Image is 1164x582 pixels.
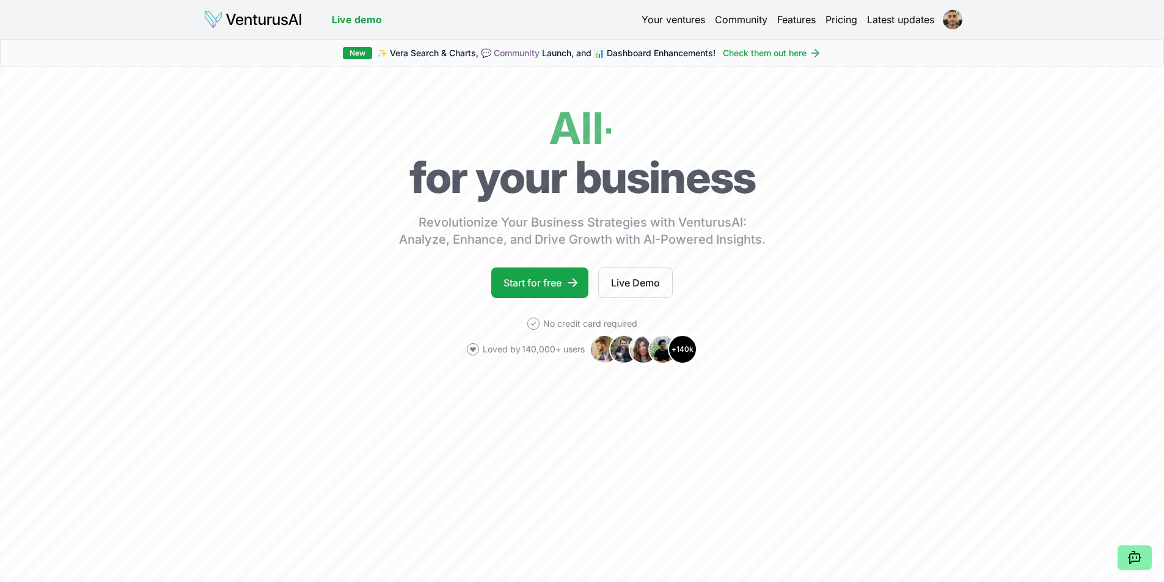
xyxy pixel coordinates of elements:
span: ✨ Vera Search & Charts, 💬 Launch, and 📊 Dashboard Enhancements! [377,47,716,59]
a: Check them out here [723,47,821,59]
a: Your ventures [642,12,705,27]
a: Community [715,12,767,27]
img: Avatar 3 [629,335,658,364]
a: Live demo [332,12,382,27]
a: Pricing [825,12,857,27]
img: Avatar 1 [590,335,619,364]
img: Avatar 2 [609,335,639,364]
img: Avatar 4 [648,335,678,364]
img: logo [203,10,302,29]
a: Features [777,12,816,27]
a: Live Demo [598,267,673,298]
div: New [343,47,372,59]
a: Community [494,48,540,58]
a: Latest updates [867,12,934,27]
a: Start for free [491,267,588,298]
img: ACg8ocICyIBYsCGD29EhFYJ0lauhm_Vqm_lfQ3hi7TpPornT_Rb-Zn0=s96-c [943,10,962,29]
